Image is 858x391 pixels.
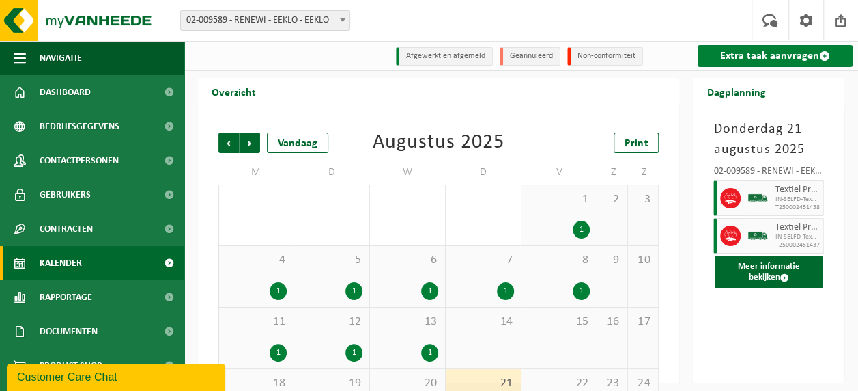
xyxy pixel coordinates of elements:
[40,41,82,75] span: Navigatie
[218,133,239,153] span: Vorige
[604,314,620,329] span: 16
[270,344,287,362] div: 1
[181,11,349,30] span: 02-009589 - RENEWI - EEKLO - EEKLO
[267,133,328,153] div: Vandaag
[345,282,362,300] div: 1
[40,109,119,144] span: Bedrijfsgegevens
[635,192,651,207] span: 3
[301,253,362,268] span: 5
[198,78,270,105] h2: Overzicht
[421,344,438,362] div: 1
[301,376,362,391] span: 19
[775,222,820,233] span: Textiel Productie Auto-industrie (CR)
[625,138,648,149] span: Print
[446,160,521,185] td: D
[528,253,590,268] span: 8
[40,246,82,280] span: Kalender
[377,253,438,268] span: 6
[528,376,590,391] span: 22
[614,133,659,153] a: Print
[294,160,370,185] td: D
[747,188,768,208] img: BL-SO-LV
[693,78,779,105] h2: Dagplanning
[40,75,91,109] span: Dashboard
[604,253,620,268] span: 9
[521,160,597,185] td: V
[226,376,287,391] span: 18
[40,349,102,383] span: Product Shop
[40,144,119,178] span: Contactpersonen
[500,47,560,66] li: Geannuleerd
[528,314,590,329] span: 15
[40,212,93,246] span: Contracten
[604,376,620,391] span: 23
[453,376,514,391] span: 21
[775,233,820,241] span: IN-SELFD-Textiel Prod. Auto-Eca Assenede (TEST)-RENEWI EEKLO
[628,160,659,185] td: Z
[396,47,493,66] li: Afgewerkt en afgemeld
[7,361,228,391] iframe: chat widget
[226,314,287,329] span: 11
[373,133,504,153] div: Augustus 2025
[453,253,514,268] span: 7
[698,45,853,67] a: Extra taak aanvragen
[635,376,651,391] span: 24
[597,160,628,185] td: Z
[775,204,820,212] span: T250002451438
[775,241,820,250] span: T250002451437
[270,282,287,300] div: 1
[370,160,446,185] td: W
[40,178,91,212] span: Gebruikers
[453,314,514,329] span: 14
[377,376,438,391] span: 20
[567,47,643,66] li: Non-conformiteit
[218,160,294,185] td: M
[421,282,438,300] div: 1
[573,221,590,239] div: 1
[240,133,260,153] span: Volgende
[747,226,768,246] img: BL-SO-LV
[775,195,820,204] span: IN-SELFD-Textiel Prod. Auto-Eca Assenede (TEST)-RENEWI EEKLO
[635,253,651,268] span: 10
[635,314,651,329] span: 17
[40,314,98,349] span: Documenten
[713,167,824,180] div: 02-009589 - RENEWI - EEKLO - EEKLO
[180,10,350,31] span: 02-009589 - RENEWI - EEKLO - EEKLO
[604,192,620,207] span: 2
[713,119,824,160] h3: Donderdag 21 augustus 2025
[301,314,362,329] span: 12
[226,253,287,268] span: 4
[775,185,820,195] span: Textiel Productie Auto-industrie (CR)
[377,314,438,329] span: 13
[345,344,362,362] div: 1
[528,192,590,207] span: 1
[573,282,590,300] div: 1
[497,282,514,300] div: 1
[40,280,92,314] span: Rapportage
[715,256,823,288] button: Meer informatie bekijken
